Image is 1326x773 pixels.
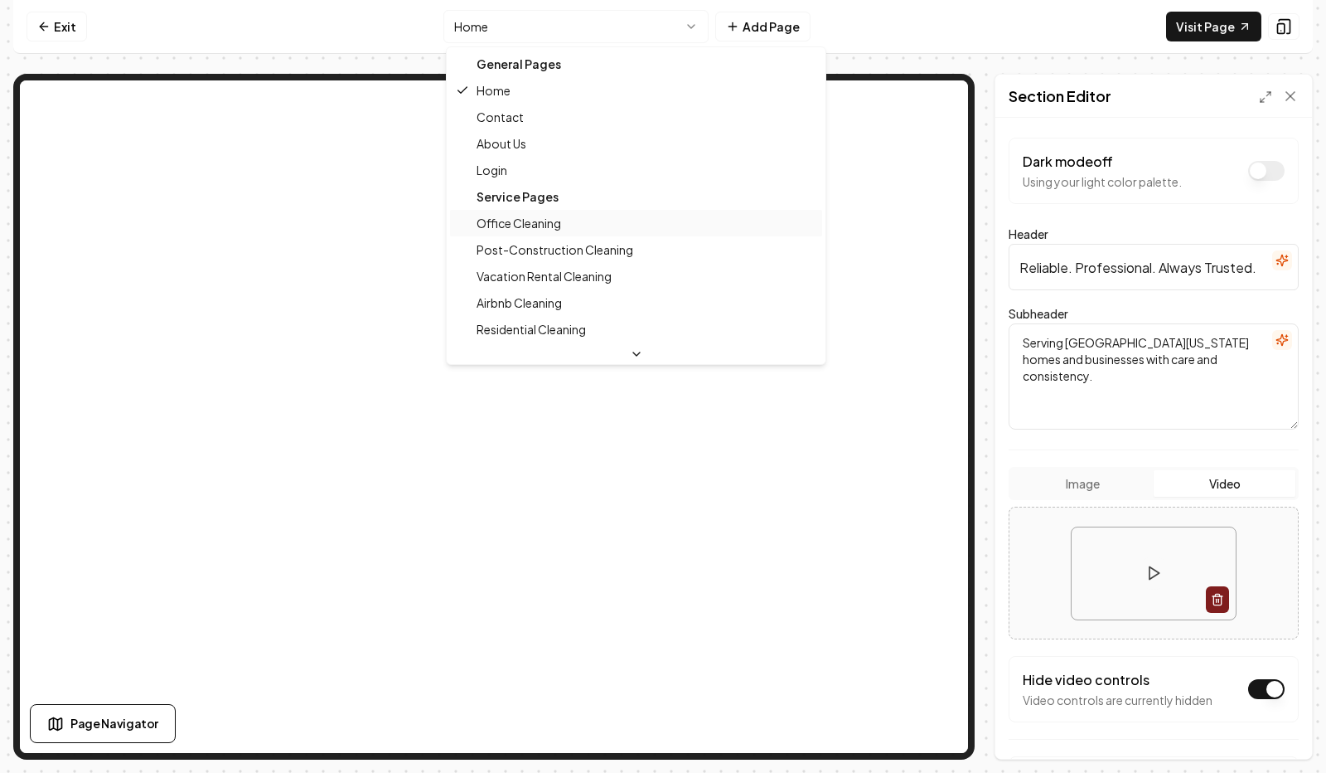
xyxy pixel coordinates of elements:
[477,109,524,125] span: Contact
[477,82,511,99] span: Home
[477,162,507,178] span: Login
[450,51,822,77] div: General Pages
[477,135,526,152] span: About Us
[477,268,612,284] span: Vacation Rental Cleaning
[450,183,822,210] div: Service Pages
[477,321,586,338] span: Residential Cleaning
[477,241,633,258] span: Post-Construction Cleaning
[477,294,562,311] span: Airbnb Cleaning
[477,215,561,231] span: Office Cleaning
